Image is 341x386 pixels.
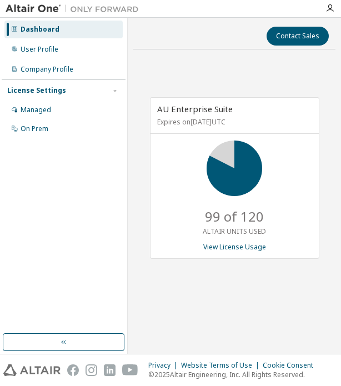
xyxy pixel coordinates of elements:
div: Website Terms of Use [181,361,263,370]
img: youtube.svg [122,364,138,376]
p: © 2025 Altair Engineering, Inc. All Rights Reserved. [148,370,320,379]
div: On Prem [21,124,48,133]
img: Altair One [6,3,144,14]
span: AU Enterprise Suite [157,103,233,114]
img: linkedin.svg [104,364,116,376]
div: User Profile [21,45,58,54]
img: instagram.svg [86,364,97,376]
img: facebook.svg [67,364,79,376]
div: Privacy [148,361,181,370]
button: Contact Sales [267,27,329,46]
div: Dashboard [21,25,59,34]
p: ALTAIR UNITS USED [203,227,266,236]
div: Managed [21,106,51,114]
div: Company Profile [21,65,73,74]
p: Expires on [DATE] UTC [157,117,309,127]
img: altair_logo.svg [3,364,61,376]
div: Cookie Consent [263,361,320,370]
a: View License Usage [203,242,266,252]
p: 99 of 120 [205,207,264,226]
div: License Settings [7,86,66,95]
